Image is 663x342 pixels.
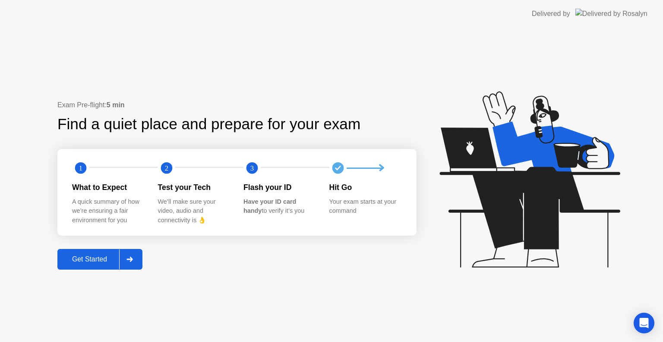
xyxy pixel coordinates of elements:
b: 5 min [107,101,125,109]
div: Find a quiet place and prepare for your exam [57,113,362,136]
text: 2 [164,164,168,172]
div: Delivered by [532,9,570,19]
div: Open Intercom Messenger [634,313,654,333]
img: Delivered by Rosalyn [575,9,647,19]
div: What to Expect [72,182,144,193]
b: Have your ID card handy [243,198,296,215]
button: Get Started [57,249,142,270]
div: to verify it’s you [243,197,316,216]
div: Flash your ID [243,182,316,193]
div: Your exam starts at your command [329,197,401,216]
div: Exam Pre-flight: [57,100,417,110]
div: Test your Tech [158,182,230,193]
div: We’ll make sure your video, audio and connectivity is 👌 [158,197,230,225]
div: A quick summary of how we’re ensuring a fair environment for you [72,197,144,225]
div: Hit Go [329,182,401,193]
div: Get Started [60,255,119,263]
text: 3 [250,164,254,172]
text: 1 [79,164,82,172]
